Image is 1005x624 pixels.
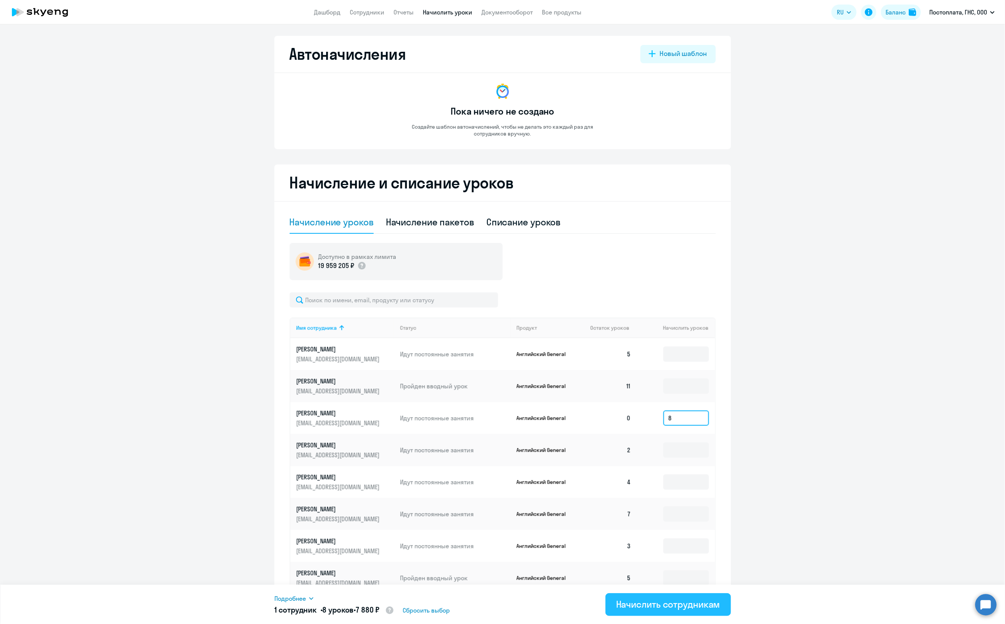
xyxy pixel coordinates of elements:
[516,351,573,357] p: Английский General
[584,434,637,466] td: 2
[296,324,394,331] div: Имя сотрудника
[403,606,450,615] span: Сбросить выбор
[516,543,573,549] p: Английский General
[296,569,382,577] p: [PERSON_NAME]
[356,605,379,614] span: 7 880 ₽
[296,409,394,427] a: [PERSON_NAME][EMAIL_ADDRESS][DOMAIN_NAME]
[423,8,473,16] a: Начислить уроки
[451,105,554,117] h3: Пока ничего не создано
[886,8,906,17] div: Баланс
[516,415,573,421] p: Английский General
[296,345,394,363] a: [PERSON_NAME][EMAIL_ADDRESS][DOMAIN_NAME]
[516,383,573,389] p: Английский General
[616,598,720,610] div: Начислить сотрудникам
[296,537,382,545] p: [PERSON_NAME]
[837,8,844,17] span: RU
[516,447,573,453] p: Английский General
[881,5,921,20] button: Балансbalance
[296,377,394,395] a: [PERSON_NAME][EMAIL_ADDRESS][DOMAIN_NAME]
[400,446,510,454] p: Идут постоянные занятия
[296,547,382,555] p: [EMAIL_ADDRESS][DOMAIN_NAME]
[925,3,999,21] button: Постоплата, ГНС, ООО
[296,252,314,271] img: wallet-circle.png
[584,530,637,562] td: 3
[516,511,573,517] p: Английский General
[584,562,637,594] td: 5
[296,473,394,491] a: [PERSON_NAME][EMAIL_ADDRESS][DOMAIN_NAME]
[640,45,715,63] button: Новый шаблон
[494,82,512,101] img: no-data
[831,5,857,20] button: RU
[400,478,510,486] p: Идут постоянные занятия
[296,324,337,331] div: Имя сотрудника
[516,324,537,331] div: Продукт
[584,370,637,402] td: 11
[296,473,382,481] p: [PERSON_NAME]
[400,574,510,582] p: Пройден вводный урок
[319,261,354,271] p: 19 959 205 ₽
[482,8,533,16] a: Документооборот
[296,505,382,513] p: [PERSON_NAME]
[296,441,382,449] p: [PERSON_NAME]
[400,324,510,331] div: Статус
[605,593,731,616] button: Начислить сотрудникам
[290,292,498,308] input: Поиск по имени, email, продукту или статусу
[400,350,510,358] p: Идут постоянные занятия
[296,579,382,587] p: [EMAIL_ADDRESS][DOMAIN_NAME]
[290,45,406,63] h2: Автоначисления
[296,409,382,417] p: [PERSON_NAME]
[400,510,510,518] p: Идут постоянные занятия
[584,498,637,530] td: 7
[290,216,374,228] div: Начисление уроков
[296,483,382,491] p: [EMAIL_ADDRESS][DOMAIN_NAME]
[296,537,394,555] a: [PERSON_NAME][EMAIL_ADDRESS][DOMAIN_NAME]
[274,605,394,616] h5: 1 сотрудник • •
[584,402,637,434] td: 0
[637,318,715,338] th: Начислить уроков
[296,419,382,427] p: [EMAIL_ADDRESS][DOMAIN_NAME]
[296,441,394,459] a: [PERSON_NAME][EMAIL_ADDRESS][DOMAIN_NAME]
[314,8,341,16] a: Дашборд
[516,324,584,331] div: Продукт
[400,382,510,390] p: Пройден вводный урок
[323,605,354,614] span: 8 уроков
[590,324,629,331] span: Остаток уроков
[909,8,916,16] img: balance
[296,451,382,459] p: [EMAIL_ADDRESS][DOMAIN_NAME]
[659,49,707,59] div: Новый шаблон
[590,324,637,331] div: Остаток уроков
[296,387,382,395] p: [EMAIL_ADDRESS][DOMAIN_NAME]
[296,569,394,587] a: [PERSON_NAME][EMAIL_ADDRESS][DOMAIN_NAME]
[319,252,397,261] h5: Доступно в рамках лимита
[516,575,573,581] p: Английский General
[929,8,987,17] p: Постоплата, ГНС, ООО
[486,216,561,228] div: Списание уроков
[542,8,582,16] a: Все продукты
[400,542,510,550] p: Идут постоянные занятия
[274,594,306,603] span: Подробнее
[350,8,385,16] a: Сотрудники
[516,479,573,485] p: Английский General
[296,377,382,385] p: [PERSON_NAME]
[296,355,382,363] p: [EMAIL_ADDRESS][DOMAIN_NAME]
[386,216,474,228] div: Начисление пакетов
[296,505,394,523] a: [PERSON_NAME][EMAIL_ADDRESS][DOMAIN_NAME]
[400,414,510,422] p: Идут постоянные занятия
[296,515,382,523] p: [EMAIL_ADDRESS][DOMAIN_NAME]
[296,345,382,353] p: [PERSON_NAME]
[396,123,609,137] p: Создайте шаблон автоначислений, чтобы не делать это каждый раз для сотрудников вручную.
[290,174,716,192] h2: Начисление и списание уроков
[400,324,416,331] div: Статус
[394,8,414,16] a: Отчеты
[584,466,637,498] td: 4
[584,338,637,370] td: 5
